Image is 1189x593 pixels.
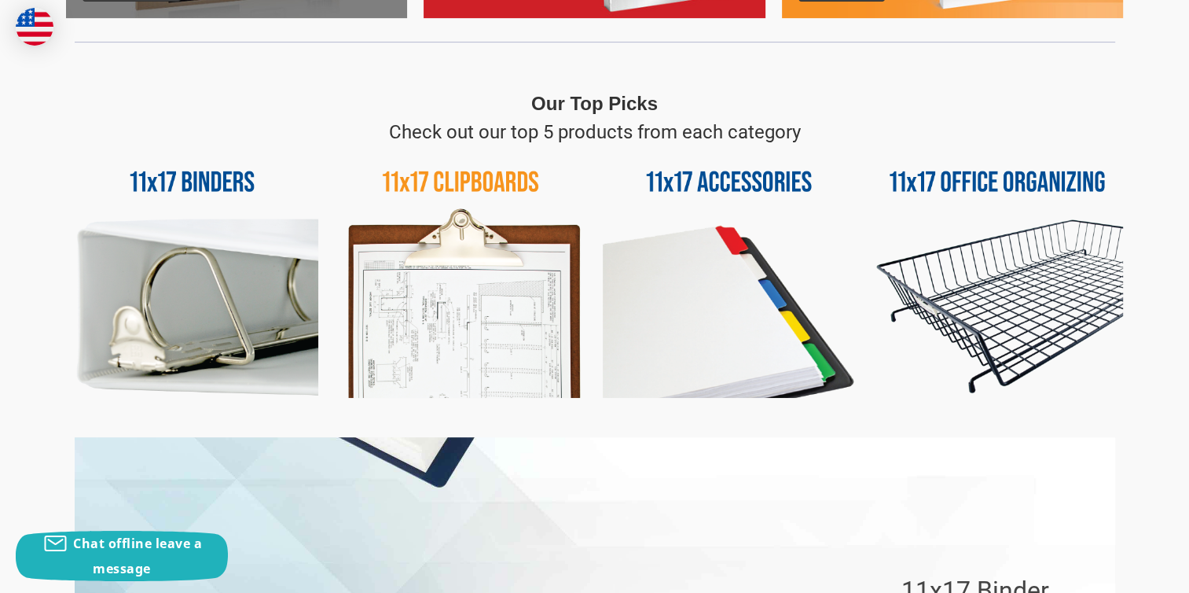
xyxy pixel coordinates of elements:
[389,118,801,146] p: Check out our top 5 products from each category
[73,535,202,577] span: Chat offline leave a message
[16,531,228,581] button: Chat offline leave a message
[872,146,1124,399] img: 11x17 Office Organizing
[603,146,855,399] img: 11x17 Accessories
[66,146,318,399] img: 11x17 Binders
[1059,551,1189,593] iframe: Google Customer Reviews
[531,90,658,118] p: Our Top Picks
[16,8,53,46] img: duty and tax information for United States
[335,146,587,399] img: 11x17 Clipboards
